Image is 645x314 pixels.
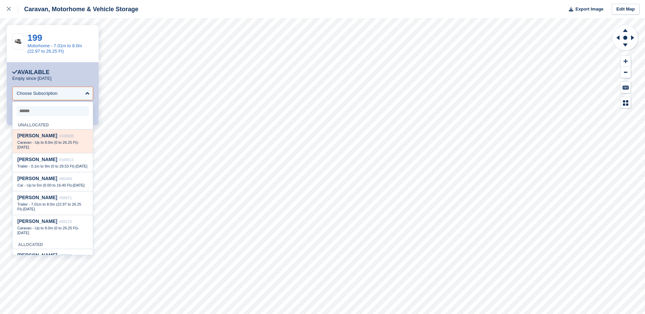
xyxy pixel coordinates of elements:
[59,177,72,181] span: #85458
[621,67,631,78] button: Zoom Out
[17,195,57,200] span: [PERSON_NAME]
[75,164,87,168] span: [DATE]
[12,76,51,81] p: Empty since [DATE]
[575,6,603,13] span: Export Image
[17,140,78,144] span: Caravan - Up to 8.0m (0 to 26.25 Ft)
[59,134,74,138] span: #108695
[59,158,74,162] span: #106511
[17,140,88,150] div: -
[23,207,35,211] span: [DATE]
[17,202,88,211] div: -
[17,219,57,224] span: [PERSON_NAME]
[28,33,42,43] a: 199
[17,183,88,188] div: -
[17,176,57,181] span: [PERSON_NAME]
[17,226,88,235] div: -
[17,252,57,258] span: [PERSON_NAME]
[17,157,57,162] span: [PERSON_NAME]
[59,254,72,258] span: #82590
[13,239,93,249] div: Allocated
[17,231,29,235] span: [DATE]
[13,38,24,45] img: Motorhome%20Pic.jpg
[59,220,72,224] span: #93175
[621,82,631,93] button: Keyboard Shortcuts
[17,145,29,149] span: [DATE]
[73,183,85,187] span: [DATE]
[18,5,138,13] div: Caravan, Motorhome & Vehicle Storage
[59,196,72,200] span: #56871
[612,4,640,15] a: Edit Map
[12,69,50,76] div: Available
[17,164,74,168] span: Trailer - 0.1m to 9m (0 to 29.53 Ft)
[17,183,72,187] span: Car - Up to 5m (0.00 to 16.40 Ft)
[28,43,82,54] a: Motorhome - 7.01m to 8.0m (22.97 to 26.25 Ft)
[13,119,93,129] div: Unallocated
[565,4,604,15] button: Export Image
[17,226,78,230] span: Caravan - Up to 8.0m (0 to 26.25 Ft)
[621,97,631,108] button: Map Legend
[17,90,57,97] div: Choose Subscription
[17,202,81,211] span: Trailer - 7.01m to 8.0m (22.97 to 26.25 Ft)
[621,56,631,67] button: Zoom In
[17,133,57,138] span: [PERSON_NAME]
[17,164,88,169] div: -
